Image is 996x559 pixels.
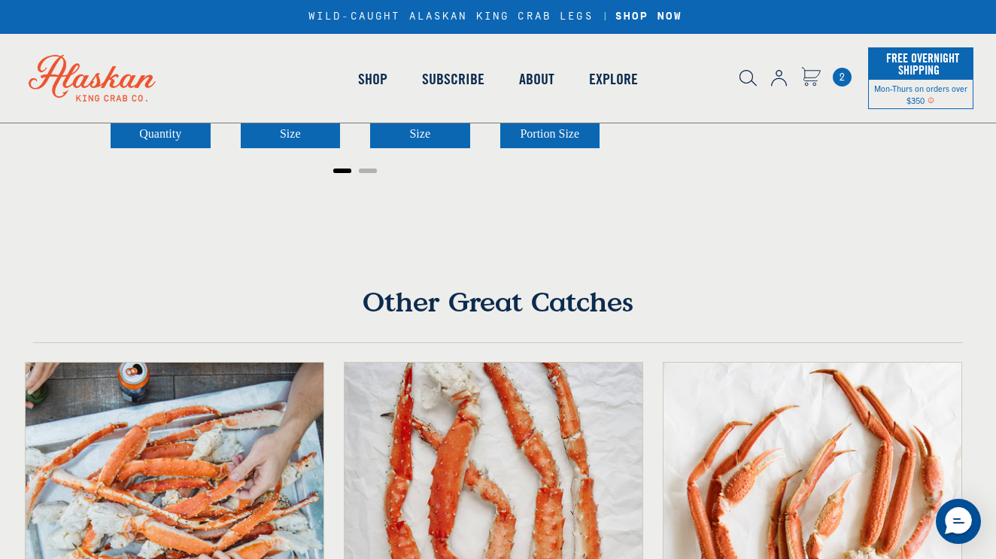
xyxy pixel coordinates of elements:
span: Free Overnight Shipping [882,47,959,81]
span: Size [280,127,301,140]
span: Portion Size [520,127,579,140]
button: Select Halibut portion size [500,120,600,148]
a: SHOP NOW [610,11,688,23]
img: account [771,70,787,87]
a: Explore [572,36,655,122]
button: Select Headless Oishii Shrimp quantity [111,120,211,148]
strong: SHOP NOW [615,11,682,23]
a: Shop [341,36,405,122]
img: Alaskan King Crab Co. logo [8,34,177,123]
span: Mon-Thurs on orders over $350 [874,83,967,105]
h4: Other Great Catches [33,285,962,342]
a: Cart [833,68,852,87]
button: Select Red King Crab Legs size [241,120,341,148]
a: About [502,36,572,122]
span: 2 [833,68,852,87]
div: WILD-CAUGHT ALASKAN KING CRAB LEGS | [308,11,688,23]
button: Select Red King Crab Legs size [370,120,470,148]
span: Shipping Notice Icon [928,95,934,105]
a: Cart [801,67,821,89]
span: Size [409,127,430,140]
img: search [739,70,757,87]
button: Go to page 1 [333,169,351,173]
ul: Select a slide to show [80,163,630,175]
div: Messenger Dummy Widget [936,499,981,544]
a: Subscribe [405,36,502,122]
button: Go to page 2 [359,169,377,173]
span: Quantity [139,127,181,140]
